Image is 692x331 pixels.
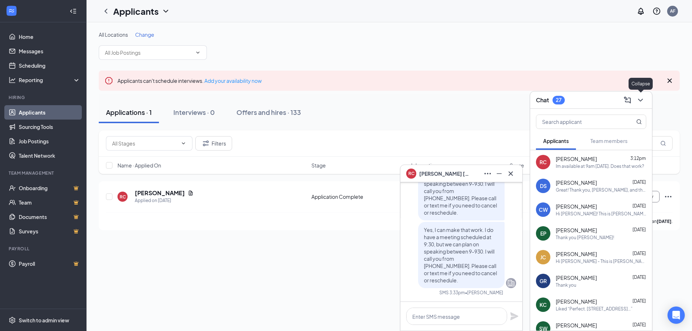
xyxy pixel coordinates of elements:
[540,301,547,308] div: KC
[556,250,597,258] span: [PERSON_NAME]
[633,179,646,185] span: [DATE]
[633,322,646,327] span: [DATE]
[105,49,192,57] input: All Job Postings
[633,274,646,280] span: [DATE]
[629,78,653,90] div: Collapse
[70,8,77,15] svg: Collapse
[665,76,674,85] svg: Cross
[411,162,438,169] span: Job posting
[536,115,622,129] input: Search applicant
[482,168,493,179] button: Ellipses
[556,187,646,193] div: Great! Thank you, [PERSON_NAME], and the team is looking forward to meeting you [DATE]!
[195,136,232,151] button: Filter Filters
[506,169,515,178] svg: Cross
[102,7,110,15] svg: ChevronLeft
[161,7,170,15] svg: ChevronDown
[113,5,159,17] h1: Applicants
[556,163,644,169] div: Im available at 9am [DATE]. Does that work?
[495,169,504,178] svg: Minimize
[556,203,597,210] span: [PERSON_NAME]
[105,76,113,85] svg: Error
[311,193,406,200] div: Application Complete
[556,282,576,288] div: Thank you
[311,162,326,169] span: Stage
[424,227,497,283] span: Yes, I can make that work. I do have a meeting scheduled at 9:30, but we can plan on speaking bet...
[556,97,562,103] div: 27
[19,58,80,73] a: Scheduling
[120,194,126,200] div: RC
[636,96,645,104] svg: ChevronDown
[9,94,79,100] div: Hiring
[540,182,547,189] div: DS
[657,219,671,224] b: [DATE]
[9,246,79,252] div: Payroll
[540,277,547,285] div: GR
[19,44,80,58] a: Messages
[536,96,549,104] h3: Chat
[99,31,128,38] span: All Locations
[9,76,16,84] svg: Analysis
[19,134,80,148] a: Job Postings
[652,7,661,15] svg: QuestionInfo
[19,224,80,238] a: SurveysCrown
[630,156,646,161] span: 3:12pm
[633,298,646,304] span: [DATE]
[204,77,262,84] a: Add your availability now
[117,162,161,169] span: Name · Applied On
[667,307,685,324] div: Open Intercom Messenger
[633,203,646,209] span: [DATE]
[623,96,632,104] svg: ComposeMessage
[540,230,546,237] div: EP
[622,94,633,106] button: ComposeMessage
[510,312,519,321] svg: Plane
[633,251,646,256] span: [DATE]
[19,148,80,163] a: Talent Network
[8,7,15,14] svg: WorkstreamLogo
[510,162,524,169] span: Score
[590,138,627,144] span: Team members
[556,274,597,281] span: [PERSON_NAME]
[556,179,597,186] span: [PERSON_NAME]
[106,108,152,117] div: Applications · 1
[19,30,80,44] a: Home
[19,105,80,120] a: Applicants
[19,120,80,134] a: Sourcing Tools
[633,227,646,232] span: [DATE]
[117,77,262,84] span: Applicants can't schedule interviews.
[556,258,646,264] div: Hi [PERSON_NAME] - This is [PERSON_NAME] with Focus Home Health. A link to complete the informati...
[19,210,80,224] a: DocumentsCrown
[636,7,645,15] svg: Notifications
[19,317,69,324] div: Switch to admin view
[539,206,548,213] div: CW
[556,306,633,312] div: Liked “Perfect. [STREET_ADDRESS]…”
[19,195,80,210] a: TeamCrown
[439,290,465,296] div: SMS 3:33pm
[465,290,503,296] span: • [PERSON_NAME]
[660,140,666,146] svg: MagnifyingGlass
[556,155,597,162] span: [PERSON_NAME]
[19,256,80,271] a: PayrollCrown
[543,138,569,144] span: Applicants
[556,227,597,234] span: [PERSON_NAME]
[181,140,186,146] svg: ChevronDown
[19,181,80,195] a: OnboardingCrown
[664,192,673,201] svg: Ellipses
[556,322,597,329] span: [PERSON_NAME]
[483,169,492,178] svg: Ellipses
[556,211,646,217] div: Hi [PERSON_NAME]! This is [PERSON_NAME] with Focus Home Health. I wanted to let you know that ano...
[556,234,614,241] div: Thank you [PERSON_NAME]!
[201,139,210,148] svg: Filter
[540,158,547,166] div: RC
[19,76,81,84] div: Reporting
[195,50,201,55] svg: ChevronDown
[556,298,597,305] span: [PERSON_NAME]
[670,8,675,14] div: AF
[419,170,470,178] span: [PERSON_NAME] [PERSON_NAME]
[9,170,79,176] div: Team Management
[493,168,505,179] button: Minimize
[505,168,516,179] button: Cross
[135,189,185,197] h5: [PERSON_NAME]
[635,94,646,106] button: ChevronDown
[112,139,178,147] input: All Stages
